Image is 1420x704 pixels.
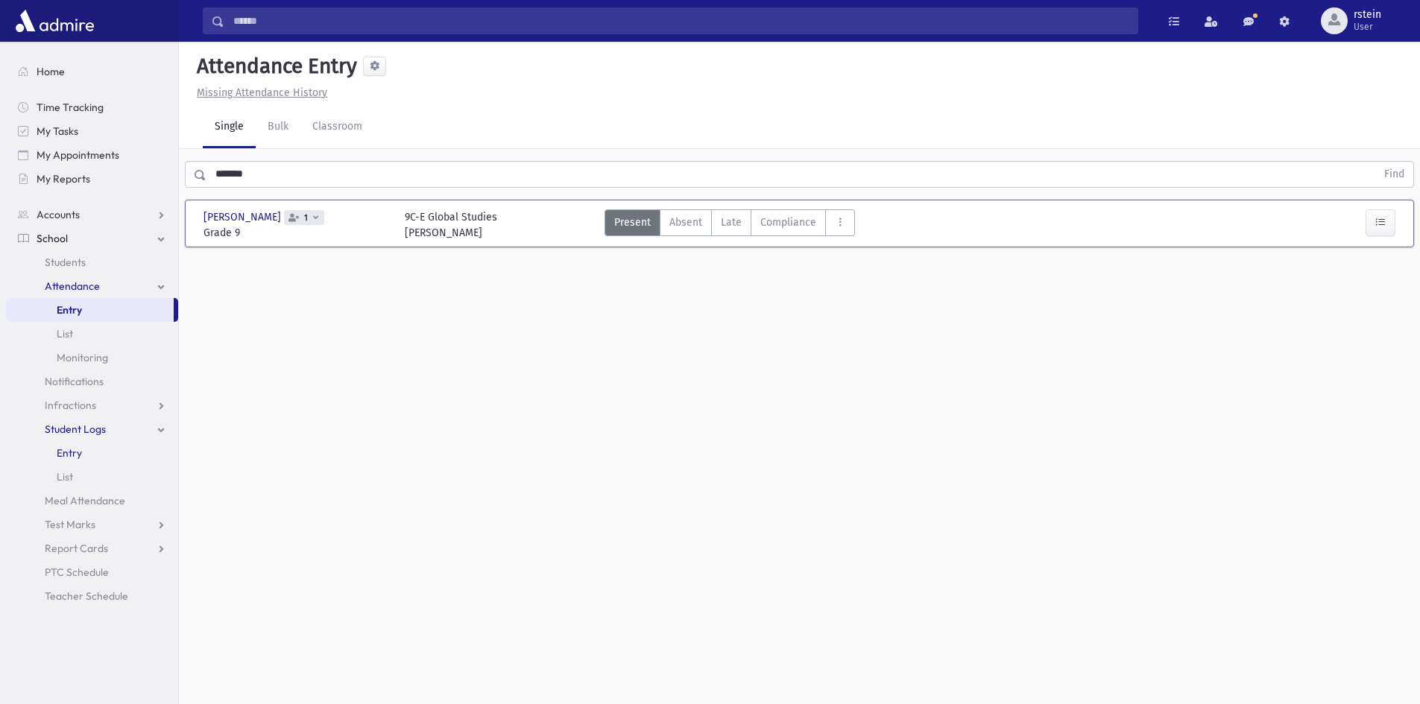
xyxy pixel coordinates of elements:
a: Report Cards [6,536,178,560]
span: Compliance [760,215,816,230]
a: Infractions [6,393,178,417]
a: Bulk [256,107,300,148]
span: Test Marks [45,518,95,531]
a: Accounts [6,203,178,226]
span: Teacher Schedule [45,589,128,603]
a: My Tasks [6,119,178,143]
a: Attendance [6,274,178,298]
a: Single [203,107,256,148]
a: My Reports [6,167,178,191]
a: Monitoring [6,346,178,370]
span: Notifications [45,375,104,388]
input: Search [224,7,1137,34]
a: Time Tracking [6,95,178,119]
a: Missing Attendance History [191,86,327,99]
span: rstein [1354,9,1381,21]
u: Missing Attendance History [197,86,327,99]
a: Notifications [6,370,178,393]
span: Attendance [45,279,100,293]
h5: Attendance Entry [191,54,357,79]
span: School [37,232,68,245]
span: List [57,327,73,340]
span: Student Logs [45,422,106,436]
span: Entry [57,446,82,460]
span: Monitoring [57,351,108,364]
a: Meal Attendance [6,489,178,513]
span: Late [721,215,742,230]
div: AttTypes [605,209,855,241]
span: User [1354,21,1381,33]
a: Student Logs [6,417,178,441]
span: Grade 9 [203,225,390,241]
a: List [6,322,178,346]
span: Home [37,65,65,78]
span: List [57,470,73,483]
a: Students [6,250,178,274]
span: Entry [57,303,82,317]
a: Teacher Schedule [6,584,178,608]
button: Find [1375,162,1413,187]
span: Accounts [37,208,80,221]
span: 1 [301,213,311,223]
img: AdmirePro [12,6,98,36]
span: Absent [669,215,702,230]
span: My Reports [37,172,90,185]
a: Home [6,60,178,83]
span: Meal Attendance [45,494,125,507]
span: PTC Schedule [45,565,109,579]
span: Present [614,215,651,230]
div: 9C-E Global Studies [PERSON_NAME] [405,209,497,241]
span: My Appointments [37,148,119,162]
span: Report Cards [45,542,108,555]
a: Test Marks [6,513,178,536]
span: [PERSON_NAME] [203,209,284,225]
a: PTC Schedule [6,560,178,584]
a: Classroom [300,107,374,148]
span: Students [45,256,86,269]
span: Infractions [45,399,96,412]
a: My Appointments [6,143,178,167]
a: Entry [6,441,178,465]
a: List [6,465,178,489]
a: School [6,226,178,250]
span: My Tasks [37,124,78,138]
a: Entry [6,298,174,322]
span: Time Tracking [37,101,104,114]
